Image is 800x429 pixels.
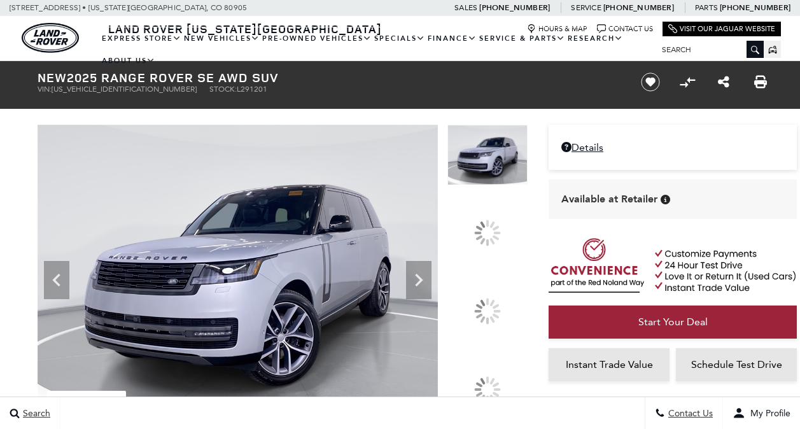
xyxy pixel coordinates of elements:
[561,141,784,153] a: Details
[720,3,790,13] a: [PHONE_NUMBER]
[426,27,478,50] a: Finance
[108,21,382,36] span: Land Rover [US_STATE][GEOGRAPHIC_DATA]
[603,3,674,13] a: [PHONE_NUMBER]
[209,85,237,94] span: Stock:
[478,27,566,50] a: Service & Parts
[101,50,157,72] a: About Us
[636,72,664,92] button: Save vehicle
[47,391,126,416] div: (35) Photos
[718,74,729,90] a: Share this New 2025 Range Rover SE AWD SUV
[38,85,52,94] span: VIN:
[549,306,797,339] a: Start Your Deal
[101,27,183,50] a: EXPRESS STORE
[665,408,713,419] span: Contact Us
[597,24,653,34] a: Contact Us
[237,85,267,94] span: L291201
[20,408,50,419] span: Search
[454,3,477,12] span: Sales
[527,24,587,34] a: Hours & Map
[695,3,718,12] span: Parts
[10,3,247,12] a: [STREET_ADDRESS] • [US_STATE][GEOGRAPHIC_DATA], CO 80905
[52,85,197,94] span: [US_VEHICLE_IDENTIFICATION_NUMBER]
[447,125,528,185] img: New 2025 Hakuba Silver Land Rover SE image 1
[38,125,438,425] img: New 2025 Hakuba Silver Land Rover SE image 1
[691,358,782,370] span: Schedule Test Drive
[571,3,601,12] span: Service
[754,74,767,90] a: Print this New 2025 Range Rover SE AWD SUV
[678,73,697,92] button: Compare vehicle
[22,23,79,53] a: land-rover
[661,195,670,204] div: Vehicle is in stock and ready for immediate delivery. Due to demand, availability is subject to c...
[183,27,261,50] a: New Vehicles
[676,348,797,381] a: Schedule Test Drive
[566,358,653,370] span: Instant Trade Value
[638,316,708,328] span: Start Your Deal
[101,27,652,72] nav: Main Navigation
[549,348,670,381] a: Instant Trade Value
[561,192,657,206] span: Available at Retailer
[373,27,426,50] a: Specials
[479,3,550,13] a: [PHONE_NUMBER]
[22,23,79,53] img: Land Rover
[566,27,624,50] a: Research
[723,397,800,429] button: user-profile-menu
[101,21,389,36] a: Land Rover [US_STATE][GEOGRAPHIC_DATA]
[261,27,373,50] a: Pre-Owned Vehicles
[745,408,790,419] span: My Profile
[652,42,764,57] input: Search
[668,24,775,34] a: Visit Our Jaguar Website
[38,69,67,86] strong: New
[38,71,620,85] h1: 2025 Range Rover SE AWD SUV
